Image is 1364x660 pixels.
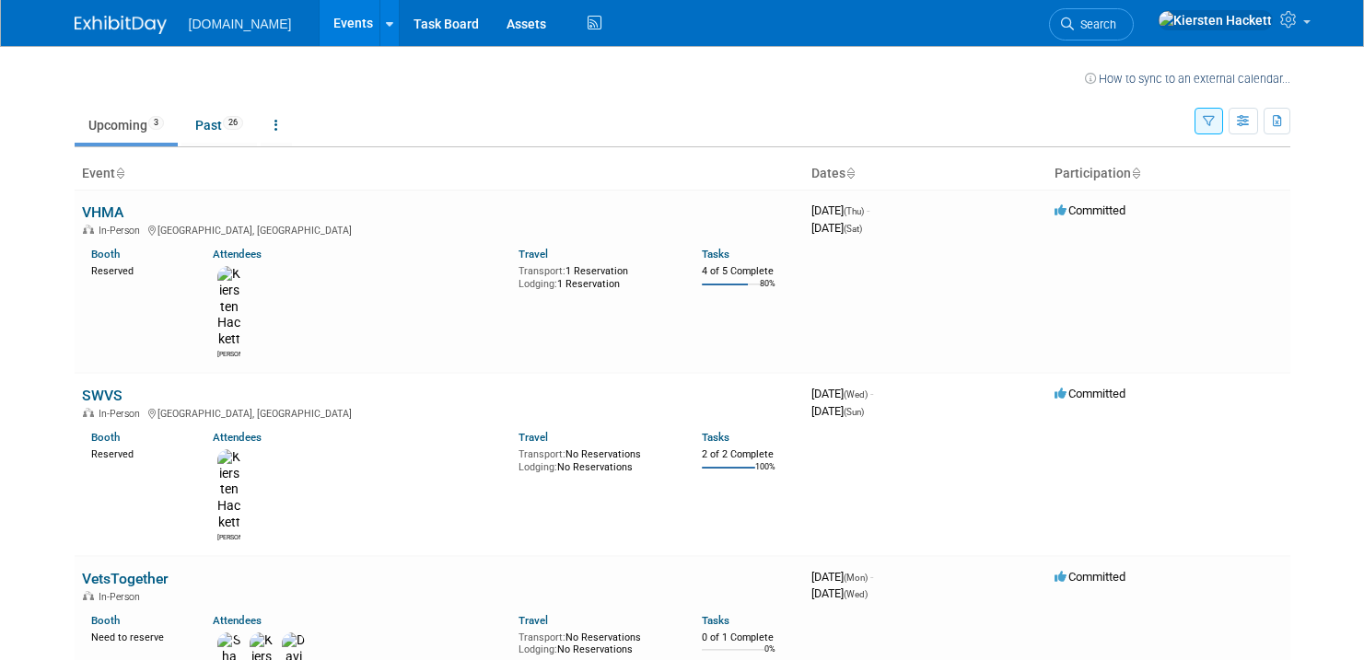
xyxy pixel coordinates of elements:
[519,261,674,290] div: 1 Reservation 1 Reservation
[1085,72,1290,86] a: How to sync to an external calendar...
[845,166,855,180] a: Sort by Start Date
[811,586,868,600] span: [DATE]
[99,225,146,237] span: In-Person
[519,278,557,290] span: Lodging:
[217,266,240,348] img: Kiersten Hackett
[1055,203,1125,217] span: Committed
[702,248,729,261] a: Tasks
[844,206,864,216] span: (Thu)
[1158,10,1273,30] img: Kiersten Hackett
[844,589,868,599] span: (Wed)
[82,222,797,237] div: [GEOGRAPHIC_DATA], [GEOGRAPHIC_DATA]
[148,116,164,130] span: 3
[755,462,775,487] td: 100%
[82,203,123,221] a: VHMA
[217,348,240,359] div: Kiersten Hackett
[115,166,124,180] a: Sort by Event Name
[844,224,862,234] span: (Sat)
[519,448,565,460] span: Transport:
[91,614,120,627] a: Booth
[83,225,94,234] img: In-Person Event
[519,248,548,261] a: Travel
[91,261,186,278] div: Reserved
[213,431,262,444] a: Attendees
[844,407,864,417] span: (Sun)
[1131,166,1140,180] a: Sort by Participation Type
[82,405,797,420] div: [GEOGRAPHIC_DATA], [GEOGRAPHIC_DATA]
[804,158,1047,190] th: Dates
[91,248,120,261] a: Booth
[75,108,178,143] a: Upcoming3
[702,614,729,627] a: Tasks
[519,461,557,473] span: Lodging:
[1047,158,1290,190] th: Participation
[844,573,868,583] span: (Mon)
[811,203,869,217] span: [DATE]
[1074,17,1116,31] span: Search
[519,431,548,444] a: Travel
[217,531,240,542] div: Kiersten Hackett
[213,614,262,627] a: Attendees
[519,265,565,277] span: Transport:
[217,449,240,531] img: Kiersten Hackett
[760,279,775,304] td: 80%
[223,116,243,130] span: 26
[519,628,674,656] div: No Reservations No Reservations
[91,628,186,644] div: Need to reserve
[83,591,94,600] img: In-Person Event
[702,265,797,278] div: 4 of 5 Complete
[702,431,729,444] a: Tasks
[75,158,804,190] th: Event
[702,631,797,644] div: 0 of 1 Complete
[181,108,257,143] a: Past26
[870,387,873,400] span: -
[519,631,565,643] span: Transport:
[189,17,292,31] span: [DOMAIN_NAME]
[82,570,169,587] a: VetsTogether
[213,248,262,261] a: Attendees
[75,16,167,34] img: ExhibitDay
[82,387,122,404] a: SWVS
[1055,570,1125,584] span: Committed
[870,570,873,584] span: -
[811,404,864,418] span: [DATE]
[519,614,548,627] a: Travel
[519,643,557,655] span: Lodging:
[99,591,146,603] span: In-Person
[99,408,146,420] span: In-Person
[702,448,797,461] div: 2 of 2 Complete
[1055,387,1125,400] span: Committed
[1049,8,1134,41] a: Search
[811,387,873,400] span: [DATE]
[844,389,868,399] span: (Wed)
[91,445,186,461] div: Reserved
[811,570,873,584] span: [DATE]
[867,203,869,217] span: -
[811,221,862,235] span: [DATE]
[83,408,94,417] img: In-Person Event
[91,431,120,444] a: Booth
[519,445,674,473] div: No Reservations No Reservations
